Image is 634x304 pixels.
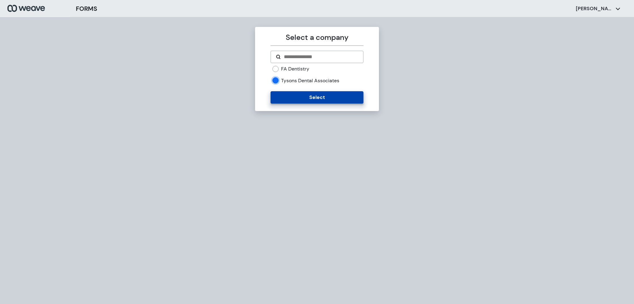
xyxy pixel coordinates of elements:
[576,5,613,12] p: [PERSON_NAME]
[76,4,97,13] h3: FORMS
[281,77,339,84] label: Tysons Dental Associates
[271,91,363,104] button: Select
[283,53,358,61] input: Search
[281,66,309,72] label: FA Dentistry
[271,32,363,43] p: Select a company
